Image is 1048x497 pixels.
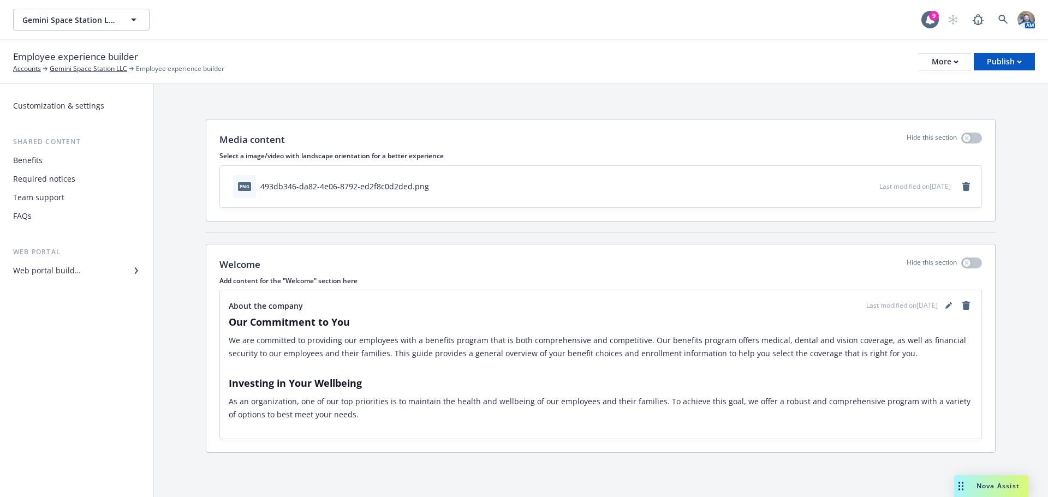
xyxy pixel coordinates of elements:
[1017,11,1035,28] img: photo
[229,376,362,390] strong: Investing in Your Wellbeing
[260,181,429,192] div: 493db346-da82-4e06-8792-ed2f8c0d2ded.png
[219,258,260,272] p: Welcome
[9,136,144,147] div: Shared content
[13,50,138,64] span: Employee experience builder
[976,481,1020,490] span: Nova Assist
[9,207,144,225] a: FAQs
[13,97,104,115] div: Customization & settings
[9,170,144,188] a: Required notices
[907,258,957,272] p: Hide this section
[9,262,144,279] a: Web portal builder
[907,133,957,147] p: Hide this section
[136,64,224,74] span: Employee experience builder
[932,53,958,70] div: More
[987,53,1022,70] div: Publish
[974,53,1035,70] button: Publish
[22,14,117,26] span: Gemini Space Station LLC
[13,262,81,279] div: Web portal builder
[954,475,1028,497] button: Nova Assist
[9,97,144,115] a: Customization & settings
[942,9,964,31] a: Start snowing
[50,64,127,74] a: Gemini Space Station LLC
[229,334,973,360] p: We are committed to providing our employees with a benefits program that is both comprehensive an...
[219,151,982,160] p: Select a image/video with landscape orientation for a better experience
[229,395,973,421] p: As an organization, one of our top priorities is to maintain the health and wellbeing of our empl...
[866,301,938,310] span: Last modified on [DATE]
[960,299,973,312] a: remove
[13,152,43,169] div: Benefits
[13,189,64,206] div: Team support
[229,315,350,328] strong: Our Commitment to You
[13,64,41,74] a: Accounts
[942,299,955,312] a: editPencil
[919,53,972,70] button: More
[13,9,150,31] button: Gemini Space Station LLC
[238,182,251,190] span: png
[9,247,144,258] div: Web portal
[960,180,973,193] a: remove
[929,11,939,21] div: 9
[9,189,144,206] a: Team support
[13,207,32,225] div: FAQs
[219,276,982,285] p: Add content for the "Welcome" section here
[9,152,144,169] a: Benefits
[879,182,951,191] span: Last modified on [DATE]
[992,9,1014,31] a: Search
[967,9,989,31] a: Report a Bug
[229,300,303,312] span: About the company
[13,170,75,188] div: Required notices
[219,133,285,147] p: Media content
[865,181,875,192] button: preview file
[954,475,968,497] div: Drag to move
[848,181,856,192] button: download file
